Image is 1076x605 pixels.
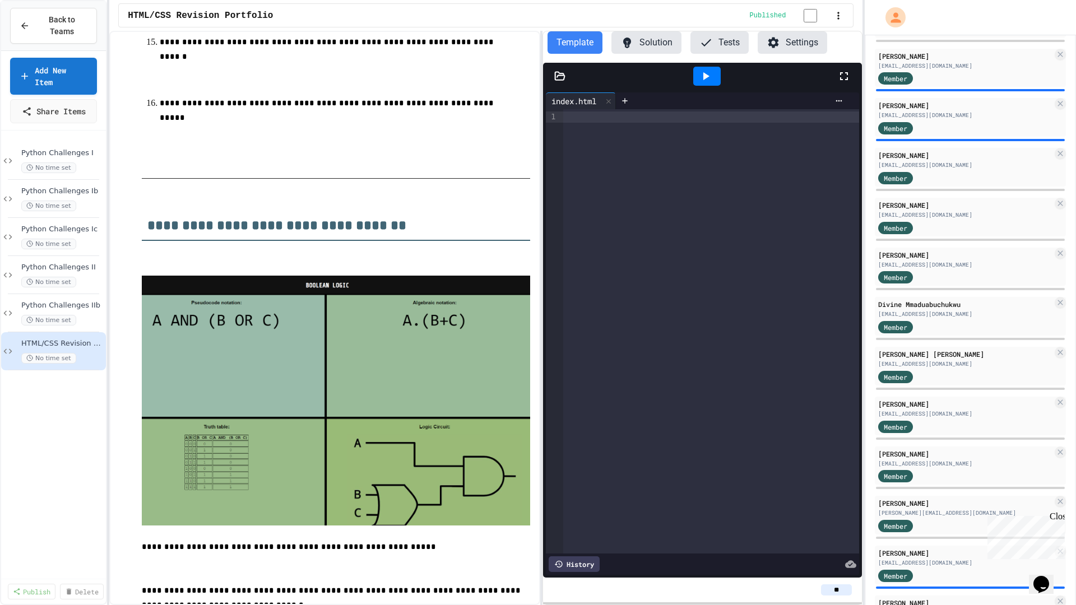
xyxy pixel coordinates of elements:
[21,201,76,211] span: No time set
[546,111,557,123] div: 1
[884,571,907,581] span: Member
[21,239,76,249] span: No time set
[611,31,681,54] button: Solution
[878,260,1052,269] div: [EMAIL_ADDRESS][DOMAIN_NAME]
[884,322,907,332] span: Member
[790,9,831,22] input: publish toggle
[878,449,1052,459] div: [PERSON_NAME]
[548,31,602,54] button: Template
[21,162,76,173] span: No time set
[884,173,907,183] span: Member
[878,150,1052,160] div: [PERSON_NAME]
[1029,560,1065,594] iframe: chat widget
[750,11,786,20] span: Published
[884,123,907,133] span: Member
[884,471,907,481] span: Member
[750,8,831,22] div: Content is published and visible to students
[21,277,76,287] span: No time set
[21,353,76,364] span: No time set
[878,299,1052,309] div: Divine Mmaduabuchukwu
[21,225,104,234] span: Python Challenges Ic
[983,511,1065,559] iframe: chat widget
[878,161,1052,169] div: [EMAIL_ADDRESS][DOMAIN_NAME]
[549,556,600,572] div: History
[4,4,77,71] div: Chat with us now!Close
[21,187,104,196] span: Python Challenges Ib
[878,349,1052,359] div: [PERSON_NAME] [PERSON_NAME]
[884,521,907,531] span: Member
[690,31,749,54] button: Tests
[878,100,1052,110] div: [PERSON_NAME]
[758,31,827,54] button: Settings
[10,99,97,123] a: Share Items
[10,8,97,44] button: Back to Teams
[878,111,1052,119] div: [EMAIL_ADDRESS][DOMAIN_NAME]
[878,498,1052,508] div: [PERSON_NAME]
[878,548,1052,558] div: [PERSON_NAME]
[878,310,1052,318] div: [EMAIL_ADDRESS][DOMAIN_NAME]
[60,584,104,599] a: Delete
[21,301,104,310] span: Python Challenges IIb
[546,92,616,109] div: index.html
[878,459,1052,468] div: [EMAIL_ADDRESS][DOMAIN_NAME]
[878,399,1052,409] div: [PERSON_NAME]
[884,73,907,83] span: Member
[878,559,1052,567] div: [EMAIL_ADDRESS][DOMAIN_NAME]
[878,509,1052,517] div: [PERSON_NAME][EMAIL_ADDRESS][DOMAIN_NAME]
[21,148,104,158] span: Python Challenges I
[878,62,1052,70] div: [EMAIL_ADDRESS][DOMAIN_NAME]
[884,272,907,282] span: Member
[21,315,76,325] span: No time set
[8,584,55,599] a: Publish
[36,14,87,38] span: Back to Teams
[21,263,104,272] span: Python Challenges II
[21,339,104,348] span: HTML/CSS Revision Portfolio
[878,360,1052,368] div: [EMAIL_ADDRESS][DOMAIN_NAME]
[878,250,1052,260] div: [PERSON_NAME]
[884,422,907,432] span: Member
[10,58,97,95] a: Add New Item
[884,223,907,233] span: Member
[884,372,907,382] span: Member
[878,211,1052,219] div: [EMAIL_ADDRESS][DOMAIN_NAME]
[546,95,602,107] div: index.html
[878,200,1052,210] div: [PERSON_NAME]
[878,409,1052,418] div: [EMAIL_ADDRESS][DOMAIN_NAME]
[128,9,273,22] span: HTML/CSS Revision Portfolio
[878,51,1052,61] div: [PERSON_NAME]
[874,4,908,30] div: My Account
